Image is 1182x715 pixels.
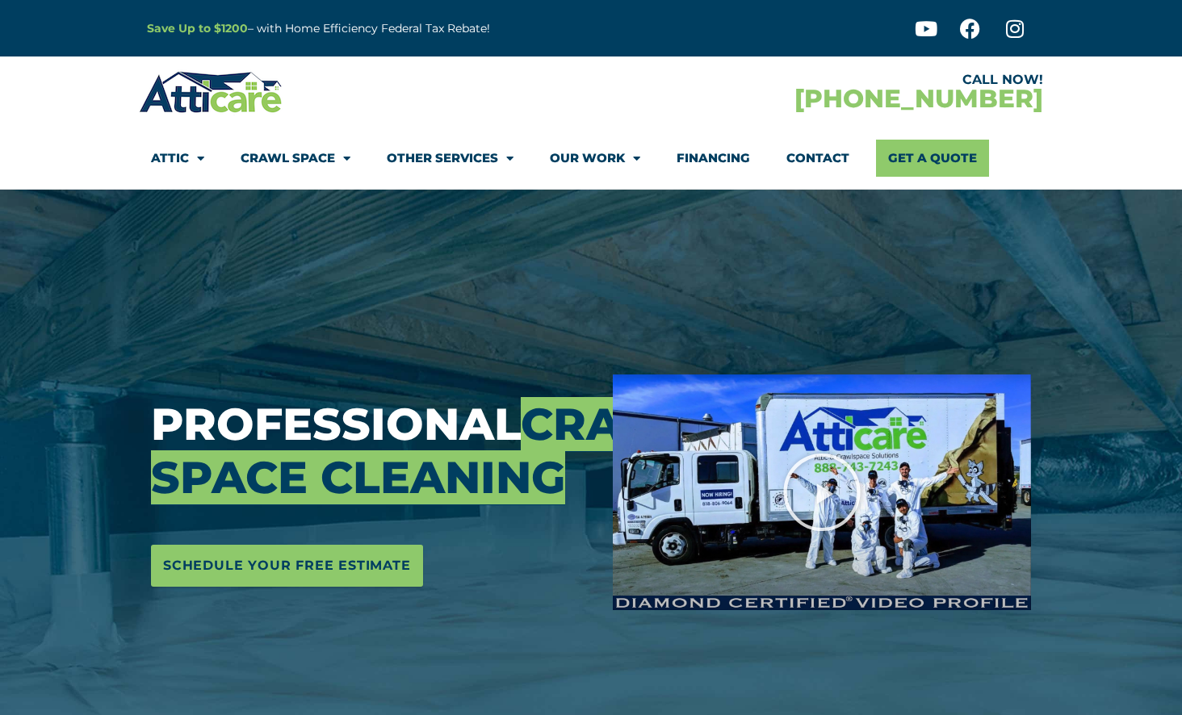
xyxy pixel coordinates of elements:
[677,140,750,177] a: Financing
[151,140,1031,177] nav: Menu
[550,140,640,177] a: Our Work
[241,140,350,177] a: Crawl Space
[782,452,862,533] div: Play Video
[876,140,989,177] a: Get A Quote
[151,397,698,504] span: Crawl Space Cleaning
[151,545,423,587] a: Schedule Your Free Estimate
[786,140,849,177] a: Contact
[151,140,204,177] a: Attic
[163,553,411,579] span: Schedule Your Free Estimate
[387,140,513,177] a: Other Services
[147,21,248,36] a: Save Up to $1200
[147,19,670,38] p: – with Home Efficiency Federal Tax Rebate!
[591,73,1043,86] div: CALL NOW!
[151,398,589,504] h3: Professional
